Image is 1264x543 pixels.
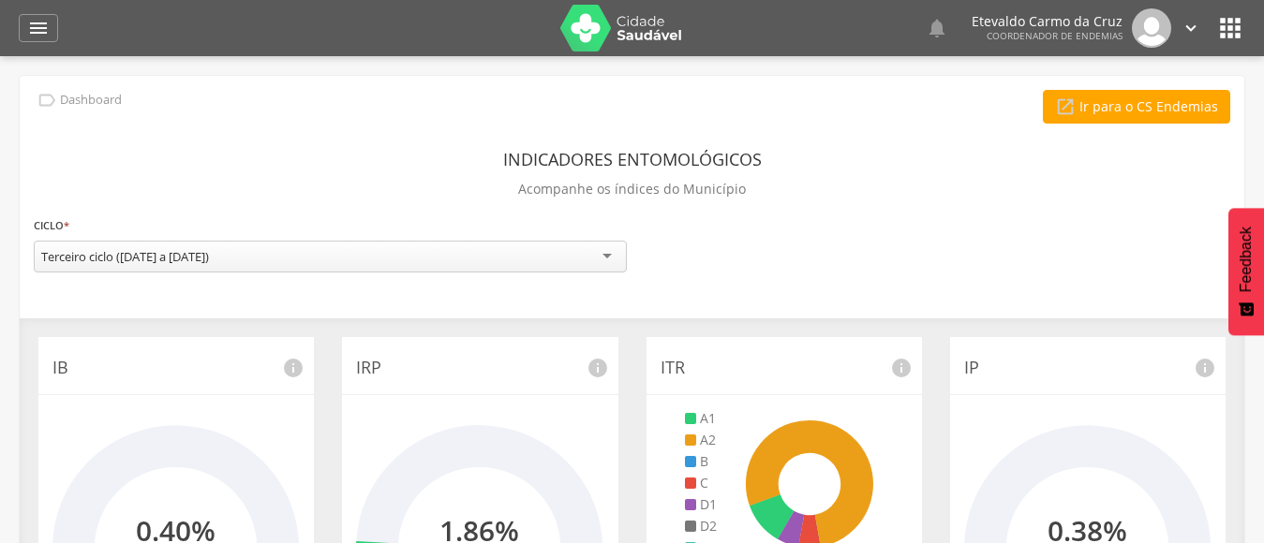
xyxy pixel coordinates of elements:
i:  [37,90,57,110]
i: info [282,357,305,379]
li: D2 [685,517,717,536]
p: Dashboard [60,93,122,108]
button: Feedback - Mostrar pesquisa [1228,208,1264,335]
li: C [685,474,717,492]
i:  [926,17,948,39]
a:  [1181,8,1201,48]
a:  [19,14,58,42]
a:  [926,8,948,48]
p: Etevaldo Carmo da Cruz [972,15,1123,28]
label: Ciclo [34,215,69,236]
li: A1 [685,409,717,428]
i:  [1055,96,1076,117]
i:  [27,17,50,39]
i:  [1181,18,1201,38]
p: Acompanhe os índices do Município [518,176,746,202]
li: A2 [685,431,717,449]
p: IRP [356,356,603,380]
i: info [890,357,913,379]
i: info [1194,357,1216,379]
li: B [685,452,717,471]
i:  [1215,13,1245,43]
p: ITR [661,356,908,380]
p: IP [964,356,1212,380]
p: IB [52,356,300,380]
li: D1 [685,495,717,514]
a: Ir para o CS Endemias [1043,90,1230,124]
div: Terceiro ciclo ([DATE] a [DATE]) [41,248,209,265]
header: Indicadores Entomológicos [503,142,762,176]
span: Coordenador de Endemias [987,29,1123,42]
span: Feedback [1238,227,1255,292]
i: info [587,357,609,379]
